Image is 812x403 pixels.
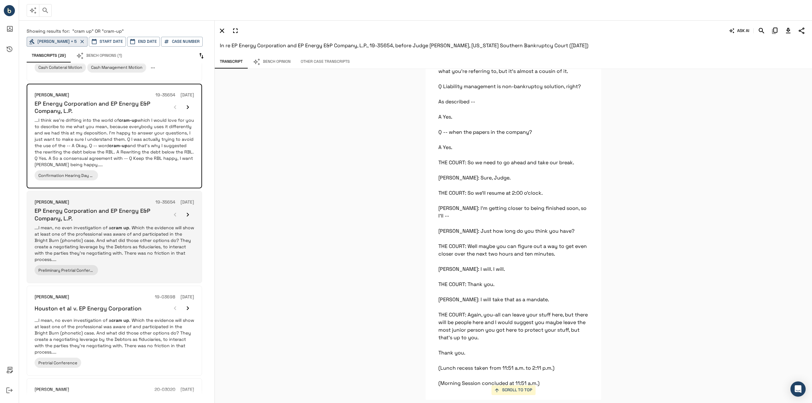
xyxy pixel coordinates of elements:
[127,37,160,47] button: End Date
[38,65,82,70] span: Cash Collateral Motion
[296,55,355,68] button: Other Case Transcripts
[35,294,69,301] h6: [PERSON_NAME]
[215,55,248,68] button: Transcript
[27,28,70,34] span: Showing results for:
[38,173,134,178] span: Confirmation Hearing Day Two - Morning Session
[35,386,69,393] h6: [PERSON_NAME]
[109,143,128,148] em: cram-up
[783,25,794,36] button: Download Transcript
[248,55,296,68] button: Bench Opinion
[180,294,194,301] h6: [DATE]
[35,100,169,115] h6: EP Energy Corporation and EP Energy E&P Company, L.P.
[154,386,175,393] h6: 20-03020
[161,37,203,47] button: Case Number
[790,381,806,397] div: Open Intercom Messenger
[27,49,71,62] button: Transcripts (29)
[155,92,175,99] h6: 19-35654
[35,117,194,168] p: ...I think we’re drifting into the world of which I would love for you to describe to me what you...
[180,199,194,206] h6: [DATE]
[71,49,127,62] button: Bench Opinions (1)
[220,42,588,49] span: In re EP Energy Corporation and EP Energy E&P Company, L.P., 19-35654, before Judge [PERSON_NAME]...
[35,199,69,206] h6: [PERSON_NAME]
[89,37,126,47] button: Start Date
[119,117,137,123] em: cram-up
[35,207,169,222] h6: EP Energy Corporation and EP Energy E&P Company, L.P.
[72,28,124,34] span: "cram up" OR "cram-up"
[491,385,535,395] button: SCROLL TO TOP
[769,25,780,36] button: Copy Citation
[35,317,194,355] p: ...I mean, no even investigation of a . Which the evidence will show at least one of the professi...
[35,92,69,99] h6: [PERSON_NAME]
[91,65,142,70] span: Cash Management Motion
[111,225,129,231] em: cram up
[756,25,767,36] button: Search
[27,37,88,47] button: [PERSON_NAME] + 5
[38,268,100,273] span: Preliminary Pretrial Conference
[38,360,77,366] span: Pretrial Conference
[111,317,129,323] em: cram up
[35,305,141,312] h6: Houston et al v. EP Energy Corporation
[180,386,194,393] h6: [DATE]
[728,25,751,36] button: ASK AI
[35,224,194,263] p: ...I mean, no even investigation of a . Which the evidence will show at least one of the professi...
[155,294,175,301] h6: 19-03698
[180,92,194,99] h6: [DATE]
[155,199,175,206] h6: 19-35654
[796,25,807,36] button: Share Transcript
